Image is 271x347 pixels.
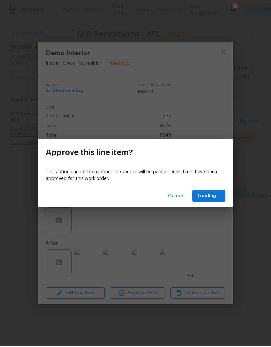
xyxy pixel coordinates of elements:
[46,149,133,158] h3: Approve this line item?
[168,193,185,201] span: Cancel
[192,191,225,203] button: Loading...
[46,169,225,183] p: This action cannot be undone. The vendor will be paid after all items have been approved for this...
[198,193,220,201] span: Loading...
[165,191,187,203] button: Cancel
